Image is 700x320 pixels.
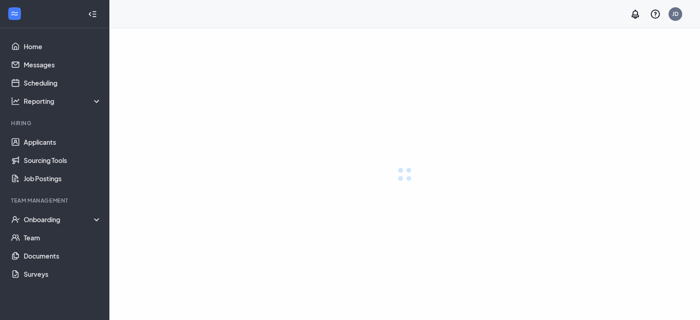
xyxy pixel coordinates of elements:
div: JD [672,10,679,18]
svg: Analysis [11,97,20,106]
a: Documents [24,247,102,265]
a: Job Postings [24,169,102,188]
a: Scheduling [24,74,102,92]
a: Messages [24,56,102,74]
div: Reporting [24,97,102,106]
svg: Notifications [630,9,641,20]
svg: WorkstreamLogo [10,9,19,18]
a: Team [24,229,102,247]
svg: QuestionInfo [650,9,661,20]
a: Applicants [24,133,102,151]
a: Surveys [24,265,102,283]
svg: Collapse [88,10,97,19]
div: Team Management [11,197,100,204]
svg: UserCheck [11,215,20,224]
div: Hiring [11,119,100,127]
a: Home [24,37,102,56]
div: Onboarding [24,215,102,224]
a: Sourcing Tools [24,151,102,169]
